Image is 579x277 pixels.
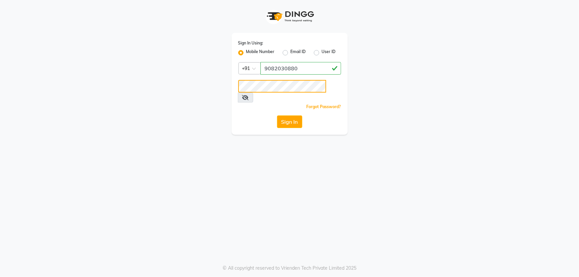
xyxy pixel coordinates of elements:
img: logo1.svg [263,7,316,26]
label: Mobile Number [246,49,275,57]
label: Sign In Using: [238,40,263,46]
label: User ID [322,49,336,57]
input: Username [260,62,341,75]
button: Sign In [277,115,302,128]
input: Username [238,80,326,93]
a: Forgot Password? [307,104,341,109]
label: Email ID [291,49,306,57]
